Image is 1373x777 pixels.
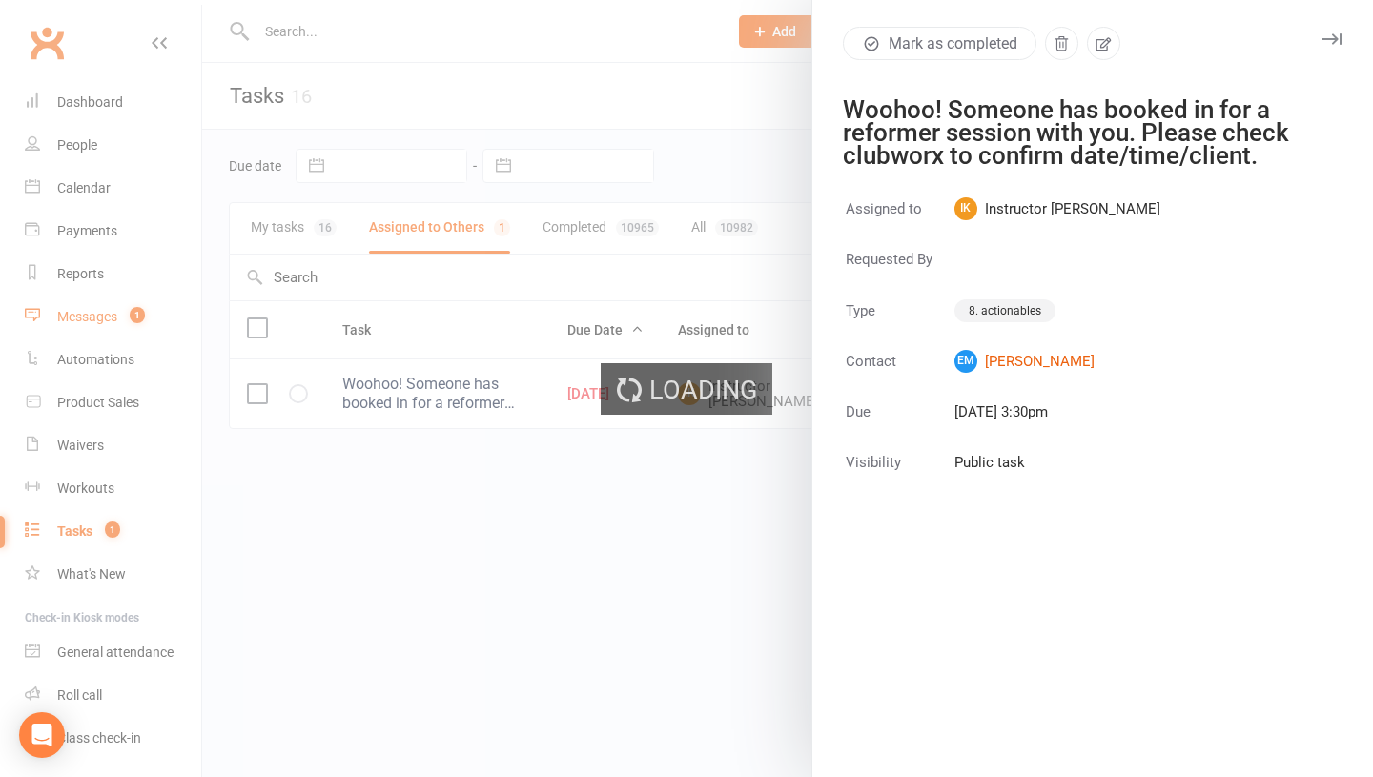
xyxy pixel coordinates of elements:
span: EM [954,350,977,373]
button: Mark as completed [843,27,1036,60]
span: IK [954,197,977,220]
span: Instructor [PERSON_NAME] [954,197,1160,220]
a: EM[PERSON_NAME] [954,350,1160,373]
td: Requested By [845,247,952,296]
div: 8. actionables [954,299,1055,322]
td: Due [845,399,952,448]
td: Assigned to [845,196,952,245]
td: Type [845,297,952,347]
td: Contact [845,349,952,398]
div: Open Intercom Messenger [19,712,65,758]
td: Public task [953,450,1161,499]
td: [DATE] 3:30pm [953,399,1161,448]
div: Woohoo! Someone has booked in for a reformer session with you. Please check clubworx to confirm d... [843,98,1319,167]
td: Visibility [845,450,952,499]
